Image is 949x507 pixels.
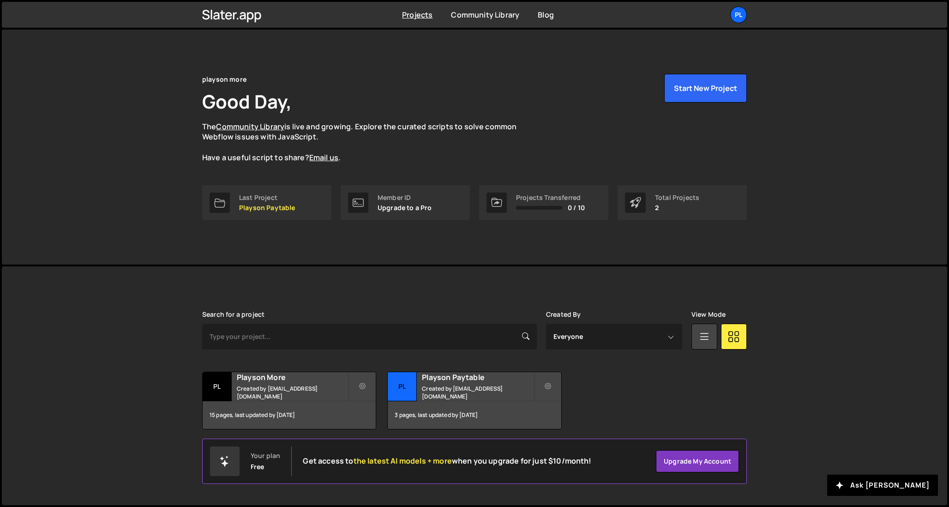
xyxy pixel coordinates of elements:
[402,10,432,20] a: Projects
[202,185,331,220] a: Last Project Playson Paytable
[387,372,561,429] a: Pl Playson Paytable Created by [EMAIL_ADDRESS][DOMAIN_NAME] 3 pages, last updated by [DATE]
[202,372,376,429] a: Pl Playson More Created by [EMAIL_ADDRESS][DOMAIN_NAME] 15 pages, last updated by [DATE]
[656,450,739,472] a: Upgrade my account
[203,401,376,429] div: 15 pages, last updated by [DATE]
[202,324,537,350] input: Type your project...
[202,74,246,85] div: playson more
[237,372,348,382] h2: Playson More
[546,311,581,318] label: Created By
[388,401,561,429] div: 3 pages, last updated by [DATE]
[388,372,417,401] div: Pl
[202,311,264,318] label: Search for a project
[538,10,554,20] a: Blog
[203,372,232,401] div: Pl
[516,194,585,201] div: Projects Transferred
[354,456,452,466] span: the latest AI models + more
[237,385,348,400] small: Created by [EMAIL_ADDRESS][DOMAIN_NAME]
[251,463,264,471] div: Free
[730,6,747,23] a: pl
[378,204,432,211] p: Upgrade to a Pro
[378,194,432,201] div: Member ID
[202,89,292,114] h1: Good Day,
[451,10,519,20] a: Community Library
[239,194,295,201] div: Last Project
[422,372,533,382] h2: Playson Paytable
[202,121,535,163] p: The is live and growing. Explore the curated scripts to solve common Webflow issues with JavaScri...
[691,311,726,318] label: View Mode
[216,121,284,132] a: Community Library
[422,385,533,400] small: Created by [EMAIL_ADDRESS][DOMAIN_NAME]
[251,452,280,459] div: Your plan
[827,475,938,496] button: Ask [PERSON_NAME]
[655,204,699,211] p: 2
[568,204,585,211] span: 0 / 10
[303,457,591,465] h2: Get access to when you upgrade for just $10/month!
[239,204,295,211] p: Playson Paytable
[309,152,338,163] a: Email us
[664,74,747,103] button: Start New Project
[655,194,699,201] div: Total Projects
